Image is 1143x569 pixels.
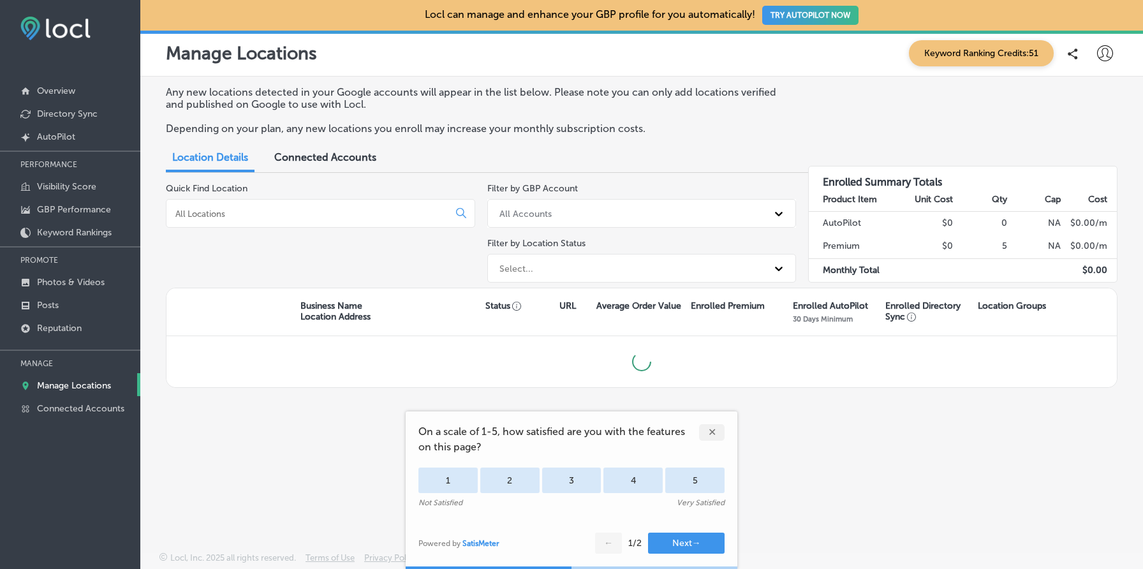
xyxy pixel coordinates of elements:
[174,208,446,219] input: All Locations
[166,43,317,64] p: Manage Locations
[462,539,499,548] a: SatisMeter
[37,380,111,391] p: Manage Locations
[37,181,96,192] p: Visibility Score
[37,227,112,238] p: Keyword Rankings
[1061,211,1117,235] td: $ 0.00 /m
[762,6,859,25] button: TRY AUTOPILOT NOW
[603,468,663,493] div: 4
[37,108,98,119] p: Directory Sync
[306,553,355,569] a: Terms of Use
[595,533,622,554] button: ←
[274,151,376,163] span: Connected Accounts
[37,323,82,334] p: Reputation
[899,235,954,258] td: $0
[1061,188,1117,212] th: Cost
[809,166,1117,188] h3: Enrolled Summary Totals
[628,538,642,549] div: 1 / 2
[954,211,1008,235] td: 0
[480,468,540,493] div: 2
[793,300,868,311] p: Enrolled AutoPilot
[418,424,699,455] span: On a scale of 1-5, how satisfied are you with the features on this page?
[1008,211,1062,235] td: NA
[691,300,765,311] p: Enrolled Premium
[809,258,899,282] td: Monthly Total
[37,131,75,142] p: AutoPilot
[166,122,785,135] p: Depending on your plan, any new locations you enroll may increase your monthly subscription costs.
[166,183,247,194] label: Quick Find Location
[885,300,971,322] p: Enrolled Directory Sync
[677,498,725,507] div: Very Satisfied
[596,300,681,311] p: Average Order Value
[37,204,111,215] p: GBP Performance
[809,235,899,258] td: Premium
[418,539,499,548] div: Powered by
[809,211,899,235] td: AutoPilot
[909,40,1054,66] span: Keyword Ranking Credits: 51
[954,235,1008,258] td: 5
[978,300,1046,311] p: Location Groups
[542,468,601,493] div: 3
[665,468,725,493] div: 5
[487,238,586,249] label: Filter by Location Status
[1061,258,1117,282] td: $ 0.00
[172,151,248,163] span: Location Details
[899,211,954,235] td: $0
[300,300,371,322] p: Business Name Location Address
[170,553,296,563] p: Locl, Inc. 2025 all rights reserved.
[823,194,877,205] strong: Product Item
[954,188,1008,212] th: Qty
[418,498,462,507] div: Not Satisfied
[1061,235,1117,258] td: $ 0.00 /m
[793,314,853,323] p: 30 Days Minimum
[418,468,478,493] div: 1
[499,208,552,219] div: All Accounts
[485,300,559,311] p: Status
[166,86,785,110] p: Any new locations detected in your Google accounts will appear in the list below. Please note you...
[37,403,124,414] p: Connected Accounts
[20,17,91,40] img: fda3e92497d09a02dc62c9cd864e3231.png
[487,183,578,194] label: Filter by GBP Account
[364,553,417,569] a: Privacy Policy
[37,300,59,311] p: Posts
[699,424,725,441] div: ✕
[499,263,533,274] div: Select...
[1008,235,1062,258] td: NA
[37,277,105,288] p: Photos & Videos
[1008,188,1062,212] th: Cap
[559,300,576,311] p: URL
[648,533,725,554] button: Next→
[37,85,75,96] p: Overview
[899,188,954,212] th: Unit Cost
